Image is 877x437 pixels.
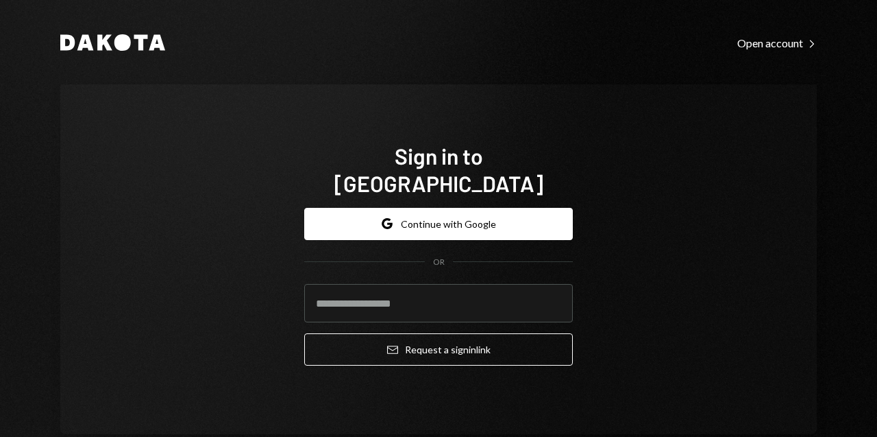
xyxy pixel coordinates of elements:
[737,36,817,50] div: Open account
[433,257,445,268] div: OR
[737,35,817,50] a: Open account
[304,208,573,240] button: Continue with Google
[304,142,573,197] h1: Sign in to [GEOGRAPHIC_DATA]
[304,333,573,366] button: Request a signinlink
